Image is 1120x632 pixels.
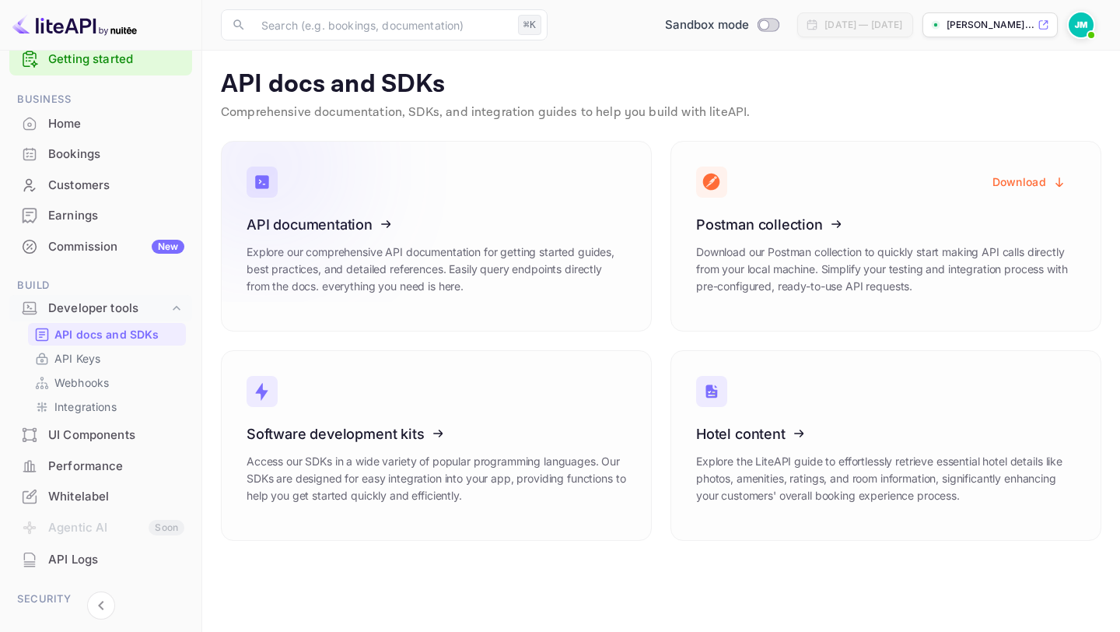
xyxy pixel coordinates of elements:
h3: Hotel content [696,426,1076,442]
a: API documentationExplore our comprehensive API documentation for getting started guides, best pra... [221,141,652,332]
img: LiteAPI logo [12,12,137,37]
a: API Keys [34,350,180,367]
div: Home [9,109,192,139]
h3: Software development kits [247,426,626,442]
div: Switch to Production mode [659,16,786,34]
div: UI Components [48,427,184,444]
p: API Keys [54,350,100,367]
span: Sandbox mode [665,16,750,34]
a: Customers [9,170,192,199]
button: Collapse navigation [87,592,115,620]
div: Home [48,115,184,133]
p: API docs and SDKs [54,326,159,342]
a: Webhooks [34,374,180,391]
p: Access our SDKs in a wide variety of popular programming languages. Our SDKs are designed for eas... [247,453,626,504]
div: ⌘K [518,15,541,35]
div: UI Components [9,420,192,451]
p: Comprehensive documentation, SDKs, and integration guides to help you build with liteAPI. [221,104,1101,122]
a: API docs and SDKs [34,326,180,342]
div: Performance [48,458,184,476]
div: Integrations [28,395,186,418]
div: Performance [9,451,192,482]
span: Build [9,277,192,294]
a: Performance [9,451,192,480]
p: Download our Postman collection to quickly start making API calls directly from your local machin... [696,244,1076,295]
div: Bookings [9,139,192,170]
div: Bookings [48,146,184,163]
div: API docs and SDKs [28,323,186,346]
a: Software development kitsAccess our SDKs in a wide variety of popular programming languages. Our ... [221,350,652,541]
p: [PERSON_NAME]... [947,18,1034,32]
div: Customers [48,177,184,195]
a: Home [9,109,192,138]
div: New [152,240,184,254]
a: Bookings [9,139,192,168]
div: [DATE] — [DATE] [824,18,902,32]
div: Getting started [9,44,192,75]
a: Hotel contentExplore the LiteAPI guide to effortlessly retrieve essential hotel details like phot... [670,350,1101,541]
img: Josch Martie Makasakit [1069,12,1094,37]
div: API Keys [28,347,186,370]
div: Webhooks [28,371,186,394]
button: Download [983,167,1076,197]
h3: Postman collection [696,216,1076,233]
p: Integrations [54,399,117,415]
div: Developer tools [9,295,192,322]
p: Explore the LiteAPI guide to effortlessly retrieve essential hotel details like photos, amenities... [696,453,1076,504]
input: Search (e.g. bookings, documentation) [252,9,512,40]
a: Earnings [9,201,192,230]
a: UI Components [9,420,192,449]
a: API Logs [9,545,192,574]
a: Getting started [48,51,184,68]
a: Integrations [34,399,180,415]
span: Security [9,591,192,608]
span: Business [9,91,192,108]
a: CommissionNew [9,232,192,261]
div: Commission [48,238,184,256]
div: API Logs [48,551,184,569]
div: Earnings [48,207,184,225]
div: Developer tools [48,300,169,318]
p: Webhooks [54,374,109,391]
div: CommissionNew [9,232,192,262]
p: API docs and SDKs [221,69,1101,100]
div: Customers [9,170,192,201]
div: Whitelabel [9,482,192,512]
div: Earnings [9,201,192,231]
div: Whitelabel [48,488,184,506]
div: API Logs [9,545,192,575]
a: Whitelabel [9,482,192,511]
